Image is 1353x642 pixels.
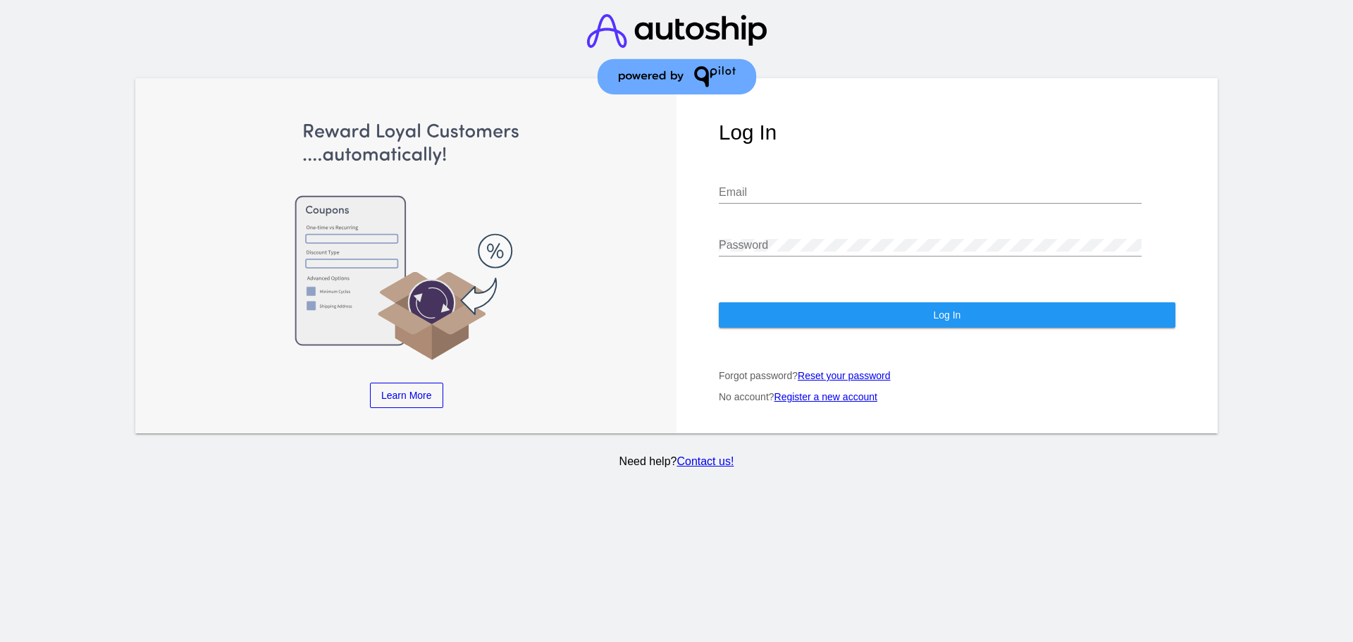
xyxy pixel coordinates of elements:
[719,370,1175,381] p: Forgot password?
[933,309,960,321] span: Log In
[719,121,1175,144] h1: Log In
[381,390,432,401] span: Learn More
[719,391,1175,402] p: No account?
[178,121,635,362] img: Apply Coupons Automatically to Scheduled Orders with QPilot
[133,455,1221,468] p: Need help?
[370,383,443,408] a: Learn More
[719,186,1142,199] input: Email
[774,391,877,402] a: Register a new account
[798,370,891,381] a: Reset your password
[676,455,734,467] a: Contact us!
[719,302,1175,328] button: Log In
